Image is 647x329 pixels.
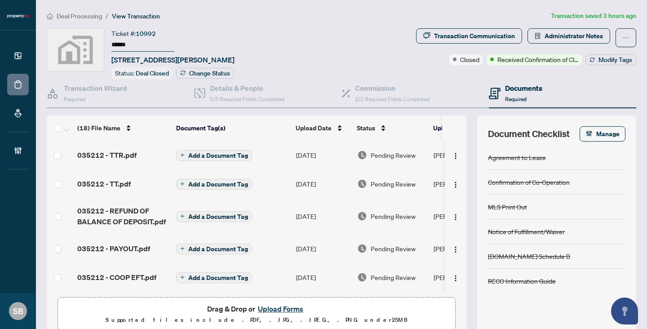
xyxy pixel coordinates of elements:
li: / [106,11,108,21]
span: SB [13,305,23,317]
td: [DATE] [292,234,354,263]
img: Logo [452,275,459,282]
span: 035212 - TT.pdf [77,178,131,189]
th: (18) File Name [74,116,173,141]
button: Add a Document Tag [176,272,252,283]
th: Upload Date [292,116,353,141]
span: Change Status [189,70,230,76]
button: Open asap [611,298,638,325]
span: Manage [596,127,620,141]
img: Document Status [357,272,367,282]
td: [DATE] [292,169,354,198]
button: Upload Forms [255,303,306,315]
span: Pending Review [371,272,416,282]
td: [DATE] [292,141,354,169]
th: Uploaded By [430,116,497,141]
img: Logo [452,246,459,253]
article: Transaction saved 3 hours ago [551,11,636,21]
td: [PERSON_NAME] [430,263,497,292]
img: svg%3e [47,29,104,71]
span: ellipsis [623,35,629,41]
span: Document Checklist [488,128,570,140]
button: Administrator Notes [527,28,610,44]
span: Received Confirmation of Closing [497,54,578,64]
span: plus [180,275,185,280]
button: Logo [448,209,463,223]
span: Add a Document Tag [188,213,248,220]
span: Add a Document Tag [188,152,248,159]
td: [PERSON_NAME] [430,198,497,234]
th: Document Tag(s) [173,116,292,141]
span: Pending Review [371,211,416,221]
button: Add a Document Tag [176,211,252,222]
td: [DATE] [292,292,354,320]
div: MLS Print Out [488,202,527,212]
span: Drag & Drop or [207,303,306,315]
span: 5/5 Required Fields Completed [210,96,284,102]
img: Logo [452,181,459,188]
img: logo [7,13,29,19]
button: Add a Document Tag [176,149,252,161]
button: Logo [448,241,463,256]
span: Pending Review [371,244,416,253]
h4: Commission [355,83,430,93]
button: Add a Document Tag [176,179,252,190]
button: Change Status [176,68,234,79]
span: Status [357,123,375,133]
img: Logo [452,152,459,160]
span: 10992 [136,30,156,38]
span: 035212 - TTR.pdf [77,150,137,160]
h4: Details & People [210,83,284,93]
img: Document Status [357,150,367,160]
div: Transaction Communication [434,29,515,43]
button: Logo [448,177,463,191]
span: 035212 - COOP EFT.pdf [77,272,156,283]
div: [DOMAIN_NAME] Schedule B [488,251,570,261]
p: Supported files include .PDF, .JPG, .JPEG, .PNG under 25 MB [63,315,450,325]
span: Required [505,96,527,102]
span: home [47,13,53,19]
button: Add a Document Tag [176,150,252,161]
span: plus [180,153,185,157]
button: Modify Tags [585,54,636,65]
img: Document Status [357,179,367,189]
button: Logo [448,148,463,162]
span: plus [180,182,185,186]
td: [PERSON_NAME] [430,169,497,198]
span: Add a Document Tag [188,246,248,252]
img: Logo [452,213,459,221]
img: Document Status [357,211,367,221]
div: Status: [111,67,173,79]
button: Add a Document Tag [176,210,252,222]
span: Administrator Notes [545,29,603,43]
span: [STREET_ADDRESS][PERSON_NAME] [111,54,235,65]
td: [PERSON_NAME] [430,234,497,263]
button: Add a Document Tag [176,271,252,283]
span: View Transaction [112,12,160,20]
img: Document Status [357,244,367,253]
span: Deal Closed [136,69,169,77]
span: Required [64,96,85,102]
button: Add a Document Tag [176,178,252,190]
span: Pending Review [371,150,416,160]
span: (18) File Name [77,123,120,133]
div: Confirmation of Co-Operation [488,177,570,187]
td: [PERSON_NAME] [430,292,497,320]
td: [DATE] [292,198,354,234]
div: RECO Information Guide [488,276,556,286]
h4: Transaction Wizard [64,83,127,93]
button: Add a Document Tag [176,244,252,254]
button: Transaction Communication [416,28,522,44]
span: Add a Document Tag [188,181,248,187]
div: Notice of Fulfillment/Waiver [488,227,565,236]
span: Pending Review [371,179,416,189]
div: Agreement to Lease [488,152,546,162]
button: Logo [448,270,463,285]
td: [DATE] [292,263,354,292]
span: Deal Processing [57,12,102,20]
div: Ticket #: [111,28,156,39]
th: Status [353,116,430,141]
span: plus [180,214,185,218]
span: solution [535,33,541,39]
